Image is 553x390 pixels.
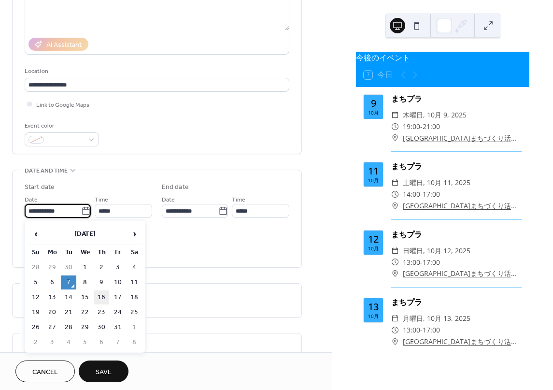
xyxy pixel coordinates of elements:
div: ​ [391,245,399,257]
td: 22 [77,305,93,319]
td: 25 [127,305,142,319]
td: 8 [77,275,93,289]
td: 27 [44,320,60,334]
div: 13 [368,302,379,312]
span: 13:00 [403,257,420,268]
a: [GEOGRAPHIC_DATA]まちづくり活動プラザ体育館 [403,132,522,144]
td: 18 [127,290,142,304]
td: 24 [110,305,126,319]
th: Su [28,246,43,260]
span: Time [232,195,245,205]
span: 19:00 [403,121,420,132]
span: - [420,324,423,336]
a: [GEOGRAPHIC_DATA]まちづくり活動プラザ体育館 [403,268,522,279]
span: 日曜日, 10月 12, 2025 [403,245,470,257]
a: [GEOGRAPHIC_DATA]まちづくり活動プラザ体育館 [403,336,522,347]
td: 5 [77,335,93,349]
td: 2 [94,260,109,274]
span: - [420,188,423,200]
span: Link to Google Maps [36,100,89,110]
td: 5 [28,275,43,289]
td: 3 [44,335,60,349]
td: 8 [127,335,142,349]
div: Event color [25,121,97,131]
div: ​ [391,132,399,144]
div: 11 [368,166,379,176]
td: 29 [77,320,93,334]
span: 17:00 [423,188,440,200]
div: 今後のイベント [356,52,529,63]
td: 7 [61,275,76,289]
td: 30 [94,320,109,334]
span: Cancel [32,367,58,377]
td: 6 [94,335,109,349]
td: 4 [61,335,76,349]
div: ​ [391,257,399,268]
div: まちプラ [391,93,522,104]
td: 29 [44,260,60,274]
th: Tu [61,246,76,260]
span: 17:00 [423,257,440,268]
td: 23 [94,305,109,319]
div: ​ [391,268,399,279]
th: Sa [127,246,142,260]
td: 7 [110,335,126,349]
span: - [420,121,423,132]
td: 11 [127,275,142,289]
button: Save [79,361,128,382]
span: Date [162,195,175,205]
span: ‹ [28,224,43,244]
div: 10月 [368,314,379,318]
div: ​ [391,200,399,212]
span: Time [95,195,108,205]
td: 2 [28,335,43,349]
span: 土曜日, 10月 11, 2025 [403,177,470,188]
td: 1 [127,320,142,334]
td: 4 [127,260,142,274]
th: [DATE] [44,224,126,245]
button: Cancel [15,361,75,382]
div: まちプラ [391,229,522,240]
div: ​ [391,121,399,132]
td: 19 [28,305,43,319]
td: 10 [110,275,126,289]
td: 12 [28,290,43,304]
td: 20 [44,305,60,319]
div: ​ [391,336,399,347]
div: Location [25,66,287,76]
th: Th [94,246,109,260]
td: 31 [110,320,126,334]
span: Date [25,195,38,205]
div: ​ [391,313,399,324]
span: 14:00 [403,188,420,200]
td: 30 [61,260,76,274]
td: 15 [77,290,93,304]
td: 16 [94,290,109,304]
span: 21:00 [423,121,440,132]
div: 12 [368,234,379,244]
div: End date [162,182,189,192]
td: 1 [77,260,93,274]
div: まちプラ [391,160,522,172]
td: 21 [61,305,76,319]
td: 14 [61,290,76,304]
td: 17 [110,290,126,304]
a: [GEOGRAPHIC_DATA]まちづくり活動プラザ体育館 [403,200,522,212]
td: 28 [28,260,43,274]
div: 9 [371,99,376,108]
div: まちプラ [391,296,522,308]
div: ​ [391,109,399,121]
th: Fr [110,246,126,260]
span: 月曜日, 10月 13, 2025 [403,313,470,324]
td: 28 [61,320,76,334]
span: › [127,224,142,244]
span: 木曜日, 10月 9, 2025 [403,109,467,121]
th: We [77,246,93,260]
span: 17:00 [423,324,440,336]
span: 13:00 [403,324,420,336]
div: 10月 [368,110,379,115]
td: 13 [44,290,60,304]
div: Start date [25,182,55,192]
td: 6 [44,275,60,289]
